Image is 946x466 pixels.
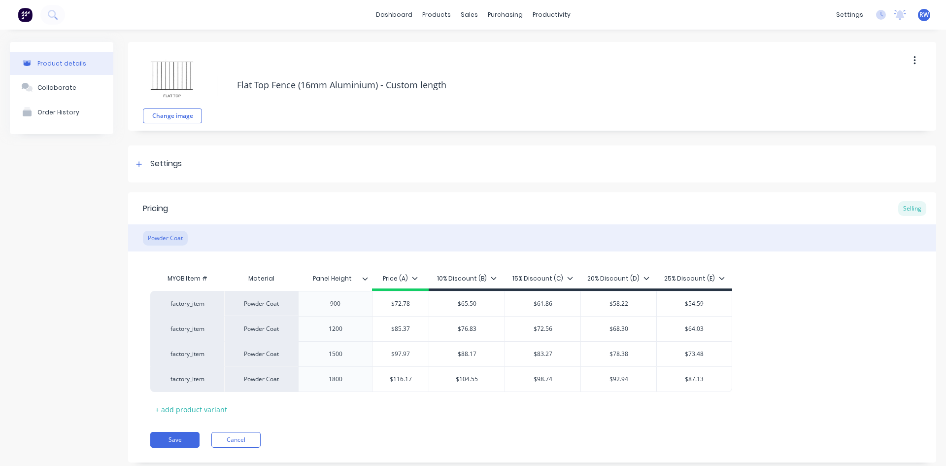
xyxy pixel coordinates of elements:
div: $98.74 [505,367,580,392]
div: Material [224,269,298,288]
div: Pricing [143,203,168,215]
div: $64.03 [657,317,732,341]
div: 15% Discount (C) [512,274,573,283]
div: factory_item [160,350,214,358]
div: $92.94 [581,367,656,392]
div: 900 [311,297,360,310]
div: MYOB Item # [150,269,224,288]
div: factory_itemPowder Coat1500$97.97$88.17$83.27$78.38$73.48 [150,341,732,366]
div: 1500 [311,348,360,360]
div: $97.97 [372,342,429,366]
img: file [148,54,197,104]
textarea: Flat Top Fence (16mm Aluminium) - Custom length [232,73,855,97]
button: Product details [10,52,113,75]
img: Factory [18,7,33,22]
div: products [417,7,456,22]
div: factory_itemPowder Coat1800$116.17$104.55$98.74$92.94$87.13 [150,366,732,392]
div: $76.83 [429,317,505,341]
div: Settings [150,158,182,170]
div: $104.55 [429,367,505,392]
div: $58.22 [581,291,656,316]
div: Panel Height [298,266,366,291]
div: settings [831,7,868,22]
button: Change image [143,108,202,123]
div: productivity [528,7,575,22]
button: Collaborate [10,75,113,100]
div: 25% Discount (E) [664,274,725,283]
div: Powder Coat [224,341,298,366]
div: Product details [37,60,86,67]
div: $72.78 [372,291,429,316]
div: $78.38 [581,342,656,366]
div: $65.50 [429,291,505,316]
div: Selling [898,201,926,216]
button: Order History [10,100,113,124]
div: $88.17 [429,342,505,366]
button: Cancel [211,432,261,448]
div: factory_item [160,299,214,308]
div: Collaborate [37,84,76,91]
div: Powder Coat [224,316,298,341]
div: $85.37 [372,317,429,341]
div: 1200 [311,323,360,335]
button: Save [150,432,200,448]
div: $87.13 [657,367,732,392]
div: Price (A) [383,274,418,283]
div: $73.48 [657,342,732,366]
div: factory_itemPowder Coat1200$85.37$76.83$72.56$68.30$64.03 [150,316,732,341]
div: 1800 [311,373,360,386]
a: dashboard [371,7,417,22]
div: $68.30 [581,317,656,341]
div: purchasing [483,7,528,22]
div: $61.86 [505,291,580,316]
div: 20% Discount (D) [587,274,649,283]
div: $116.17 [372,367,429,392]
div: $54.59 [657,291,732,316]
div: 10% Discount (B) [437,274,497,283]
div: factory_item [160,324,214,333]
div: $72.56 [505,317,580,341]
div: sales [456,7,483,22]
div: fileChange image [143,49,202,123]
div: factory_itemPowder Coat900$72.78$65.50$61.86$58.22$54.59 [150,291,732,316]
div: factory_item [160,375,214,384]
div: Powder Coat [224,291,298,316]
div: $83.27 [505,342,580,366]
div: Order History [37,108,79,116]
div: Panel Height [298,269,372,288]
div: Powder Coat [143,231,188,246]
div: Powder Coat [224,366,298,392]
div: + add product variant [150,402,232,417]
span: RW [919,10,929,19]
